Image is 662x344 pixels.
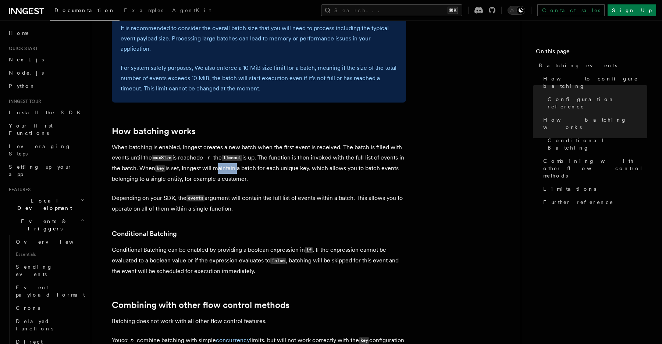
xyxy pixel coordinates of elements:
code: key [359,337,369,344]
button: Local Development [6,194,86,215]
a: Delayed functions [13,315,86,335]
span: Crons [16,305,40,311]
h4: On this page [536,47,647,59]
span: Examples [124,7,163,13]
kbd: ⌘K [448,7,458,14]
span: Next.js [9,57,44,62]
span: Leveraging Steps [9,143,71,157]
span: Sending events [16,264,53,277]
span: Setting up your app [9,164,72,177]
a: Overview [13,235,86,248]
a: Home [6,26,86,40]
p: Conditional Batching can be enabled by providing a boolean expression in . If the expression cann... [112,245,406,276]
a: Conditional Batching [545,134,647,154]
span: Inngest tour [6,98,41,104]
a: Combining with other flow control methods [540,154,647,182]
span: Further reference [543,198,613,206]
a: Sign Up [608,4,656,16]
a: Setting up your app [6,160,86,181]
a: How to configure batching [540,72,647,93]
span: Combining with other flow control methods [543,157,647,179]
span: Your first Functions [9,123,53,136]
span: Limitations [543,185,596,193]
span: Batching events [539,62,617,69]
span: Features [6,187,31,193]
p: For system safety purposes, We also enforce a 10 MiB size limit for a batch, meaning if the size ... [121,63,397,94]
span: Home [9,29,29,37]
a: Examples [120,2,168,20]
button: Toggle dark mode [508,6,525,15]
em: can [121,337,137,344]
a: Contact sales [537,4,605,16]
p: Batching does not work with all other flow control features. [112,316,406,326]
code: maxSize [152,155,172,161]
span: Quick start [6,46,38,51]
a: Crons [13,301,86,315]
span: AgentKit [172,7,211,13]
a: Node.js [6,66,86,79]
span: Documentation [54,7,115,13]
span: Delayed functions [16,318,53,332]
a: Leveraging Steps [6,140,86,160]
span: Overview [16,239,92,245]
span: How batching works [543,116,647,131]
p: When batching is enabled, Inngest creates a new batch when the first event is received. The batch... [112,142,406,184]
a: Sending events [13,260,86,281]
code: key [155,165,165,172]
a: Limitations [540,182,647,196]
a: Event payload format [13,281,86,301]
span: Conditional Batching [548,137,647,151]
a: Batching events [536,59,647,72]
p: Depending on your SDK, the argument will contain the full list of events within a batch. This all... [112,193,406,214]
code: if [305,247,313,253]
em: or [200,154,213,161]
a: concurrency [216,337,250,344]
span: Configuration reference [548,96,647,110]
span: Essentials [13,248,86,260]
code: false [270,258,286,264]
span: Event payload format [16,284,85,298]
a: Install the SDK [6,106,86,119]
a: Combining with other flow control methods [112,300,289,310]
button: Search...⌘K [321,4,462,16]
a: Python [6,79,86,93]
span: Python [9,83,36,89]
span: How to configure batching [543,75,647,90]
span: Node.js [9,70,44,76]
a: AgentKit [168,2,216,20]
a: Documentation [50,2,120,21]
a: How batching works [112,126,196,136]
a: Further reference [540,196,647,209]
code: events [186,195,204,201]
span: Install the SDK [9,110,85,115]
a: Next.js [6,53,86,66]
button: Events & Triggers [6,215,86,235]
span: Events & Triggers [6,218,80,232]
code: timeout [222,155,242,161]
span: Local Development [6,197,80,212]
a: Configuration reference [545,93,647,113]
a: Your first Functions [6,119,86,140]
a: Conditional Batching [112,229,177,239]
p: It is recommended to consider the overall batch size that you will need to process including the ... [121,23,397,54]
a: How batching works [540,113,647,134]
